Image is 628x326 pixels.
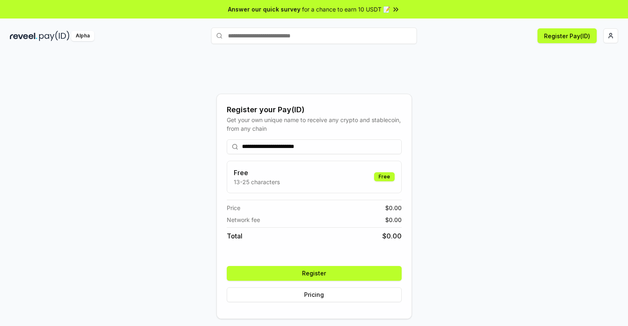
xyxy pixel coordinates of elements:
[227,266,402,281] button: Register
[302,5,390,14] span: for a chance to earn 10 USDT 📝
[227,104,402,116] div: Register your Pay(ID)
[234,178,280,186] p: 13-25 characters
[10,31,37,41] img: reveel_dark
[71,31,94,41] div: Alpha
[227,231,242,241] span: Total
[227,215,260,224] span: Network fee
[385,215,402,224] span: $ 0.00
[374,172,395,181] div: Free
[385,203,402,212] span: $ 0.00
[228,5,300,14] span: Answer our quick survey
[227,287,402,302] button: Pricing
[537,28,597,43] button: Register Pay(ID)
[227,203,240,212] span: Price
[234,168,280,178] h3: Free
[39,31,70,41] img: pay_id
[227,116,402,133] div: Get your own unique name to receive any crypto and stablecoin, from any chain
[382,231,402,241] span: $ 0.00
